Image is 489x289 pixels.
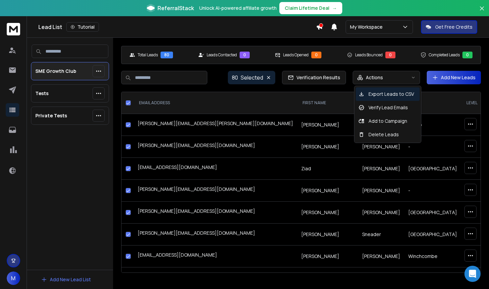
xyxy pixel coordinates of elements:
[199,5,277,11] p: Unlock AI-powered affiliate growth
[404,180,461,202] td: -
[358,224,404,245] td: Sneader
[241,74,263,82] p: Selected
[432,74,476,81] a: Add New Leads
[297,224,358,245] td: [PERSON_NAME]
[297,158,358,180] td: Ziad
[404,92,461,114] th: city
[138,142,293,151] div: [PERSON_NAME][EMAIL_ADDRESS][DOMAIN_NAME]
[404,158,461,180] td: [GEOGRAPHIC_DATA]
[404,224,461,245] td: [GEOGRAPHIC_DATA]
[404,202,461,224] td: [GEOGRAPHIC_DATA]
[427,71,481,84] button: Add New Leads
[232,74,238,82] span: 80
[367,130,400,139] p: Delete Leads
[35,68,76,75] p: SME Growth Club
[311,52,321,58] div: 0
[350,24,385,30] p: My Workspace
[366,74,383,81] p: Actions
[297,180,358,202] td: [PERSON_NAME]
[134,92,297,114] th: EMAIL ADDRESS
[429,52,460,58] p: Completed Leads
[36,273,96,286] button: Add New Lead List
[279,2,342,14] button: Claim Lifetime Deal→
[297,136,358,158] td: [PERSON_NAME]
[358,180,404,202] td: [PERSON_NAME]
[207,52,237,58] p: Leads Contacted
[297,202,358,224] td: [PERSON_NAME]
[404,245,461,267] td: Winchcombe
[282,71,346,84] button: Verification Results
[138,120,293,129] div: [PERSON_NAME][EMAIL_ADDRESS][PERSON_NAME][DOMAIN_NAME]
[240,52,250,58] div: 0
[464,266,481,282] div: Open Intercom Messenger
[283,52,309,58] p: Leads Opened
[404,114,461,136] td: Bacup
[38,22,316,32] div: Lead List
[297,92,358,114] th: FIRST NAME
[7,271,20,285] button: M
[138,164,293,173] div: [EMAIL_ADDRESS][DOMAIN_NAME]
[421,20,477,34] button: Get Free Credits
[435,24,473,30] p: Get Free Credits
[404,136,461,158] td: -
[355,52,383,58] p: Leads Bounced
[161,52,173,58] div: 80
[35,90,48,97] p: Tests
[35,112,67,119] p: Private Tests
[138,186,293,195] div: [PERSON_NAME][EMAIL_ADDRESS][DOMAIN_NAME]
[297,245,358,267] td: [PERSON_NAME]
[478,4,486,20] button: Close banner
[358,202,404,224] td: [PERSON_NAME]
[138,208,293,217] div: [PERSON_NAME][EMAIL_ADDRESS][DOMAIN_NAME]
[138,252,293,261] div: [EMAIL_ADDRESS][DOMAIN_NAME]
[385,52,395,58] div: 0
[367,103,409,112] p: Verify Lead Emails
[358,245,404,267] td: [PERSON_NAME]
[358,158,404,180] td: [PERSON_NAME]
[462,52,473,58] div: 0
[138,52,158,58] p: Total Leads
[358,136,404,158] td: [PERSON_NAME]
[158,4,194,12] span: ReferralStack
[297,114,358,136] td: [PERSON_NAME]
[66,22,99,32] button: Tutorial
[332,5,337,11] span: →
[367,89,415,99] p: Export Leads to CSV
[138,230,293,239] div: [PERSON_NAME][EMAIL_ADDRESS][DOMAIN_NAME]
[367,116,409,126] p: Add to Campaign
[294,74,340,81] span: Verification Results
